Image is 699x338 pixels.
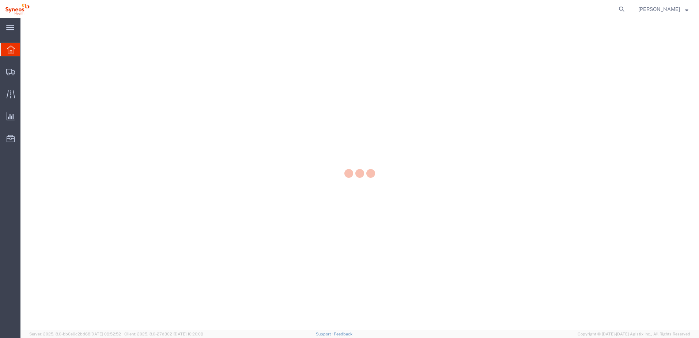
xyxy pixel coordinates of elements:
[334,332,352,336] a: Feedback
[578,331,690,337] span: Copyright © [DATE]-[DATE] Agistix Inc., All Rights Reserved
[316,332,334,336] a: Support
[638,5,680,13] span: Natan Tateishi
[638,5,689,14] button: [PERSON_NAME]
[90,332,121,336] span: [DATE] 09:52:52
[174,332,203,336] span: [DATE] 10:20:09
[29,332,121,336] span: Server: 2025.18.0-bb0e0c2bd68
[124,332,203,336] span: Client: 2025.18.0-27d3021
[5,4,30,15] img: logo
